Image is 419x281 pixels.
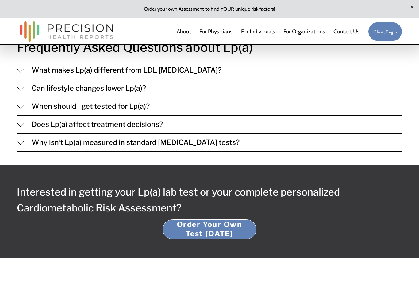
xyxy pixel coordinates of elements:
span: What makes Lp(a) different from LDL [MEDICAL_DATA]? [24,66,402,75]
span: When should I get tested for Lp(a)? [24,102,402,111]
a: folder dropdown [283,25,325,38]
a: For Physicians [199,25,233,38]
button: Does Lp(a) affect treatment decisions? [17,116,402,134]
a: Order Your Own Test [DATE] [163,220,256,240]
button: Why isn’t Lp(a) measured in standard [MEDICAL_DATA] tests? [17,134,402,152]
span: Does Lp(a) affect treatment decisions? [24,120,402,129]
iframe: Chat Widget [388,252,419,281]
button: Can lifestyle changes lower Lp(a)? [17,80,402,97]
h3: Interested in getting your Lp(a) lab test or your complete personalized Cardiometabolic Risk Asse... [17,184,402,216]
a: About [177,25,191,38]
button: What makes Lp(a) different from LDL [MEDICAL_DATA]? [17,62,402,79]
a: Client Login [368,22,402,41]
span: Can lifestyle changes lower Lp(a)? [24,84,402,93]
a: Contact Us [333,25,359,38]
a: For Individuals [241,25,275,38]
span: For Organizations [283,26,325,37]
span: Why isn’t Lp(a) measured in standard [MEDICAL_DATA] tests? [24,139,402,147]
img: Precision Health Reports [17,19,116,45]
button: When should I get tested for Lp(a)? [17,98,402,116]
h2: Frequently Asked Questions about Lp(a) [17,38,402,58]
